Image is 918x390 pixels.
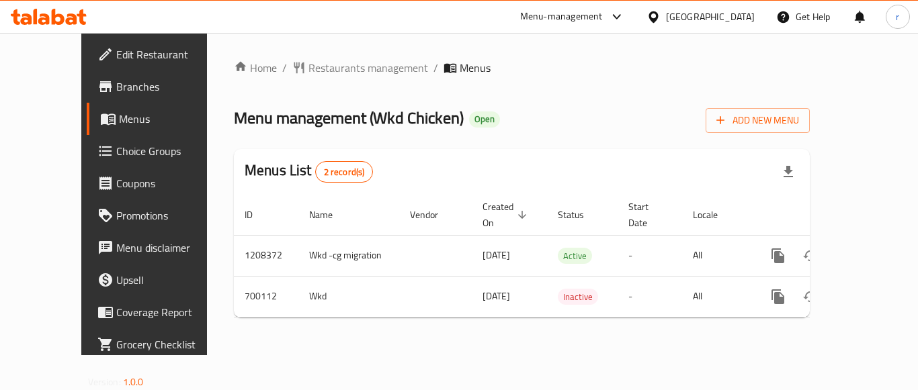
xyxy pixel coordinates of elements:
[558,248,592,264] span: Active
[558,248,592,264] div: Active
[618,235,682,276] td: -
[119,111,224,127] span: Menus
[483,246,510,264] span: [DATE]
[460,60,491,76] span: Menus
[282,60,287,76] li: /
[87,167,235,199] a: Coupons
[87,103,235,135] a: Menus
[234,60,810,76] nav: breadcrumb
[315,161,374,183] div: Total records count
[558,207,601,223] span: Status
[298,235,399,276] td: Wkd -cg migration
[666,9,755,24] div: [GEOGRAPHIC_DATA]
[298,276,399,317] td: Wkd
[87,38,235,70] a: Edit Restaurant
[234,195,902,318] table: enhanced table
[794,281,827,313] button: Change Status
[116,336,224,352] span: Grocery Checklist
[116,175,224,191] span: Coupons
[433,60,438,76] li: /
[483,199,531,231] span: Created On
[87,264,235,296] a: Upsell
[558,289,598,305] span: Inactive
[234,276,298,317] td: 700112
[316,166,373,179] span: 2 record(s)
[116,46,224,62] span: Edit Restaurant
[116,272,224,288] span: Upsell
[762,281,794,313] button: more
[794,240,827,272] button: Change Status
[116,240,224,256] span: Menu disclaimer
[245,160,373,183] h2: Menus List
[628,199,666,231] span: Start Date
[116,304,224,320] span: Coverage Report
[896,9,899,24] span: r
[116,207,224,224] span: Promotions
[706,108,810,133] button: Add New Menu
[116,143,224,159] span: Choice Groups
[87,199,235,232] a: Promotions
[772,156,804,188] div: Export file
[87,70,235,103] a: Branches
[87,296,235,328] a: Coverage Report
[751,195,902,236] th: Actions
[693,207,735,223] span: Locale
[682,235,751,276] td: All
[234,235,298,276] td: 1208372
[116,79,224,95] span: Branches
[87,328,235,360] a: Grocery Checklist
[308,60,428,76] span: Restaurants management
[558,289,598,305] div: Inactive
[469,113,500,125] span: Open
[292,60,428,76] a: Restaurants management
[234,60,277,76] a: Home
[469,111,500,128] div: Open
[234,103,464,133] span: Menu management ( Wkd Chicken )
[618,276,682,317] td: -
[309,207,350,223] span: Name
[245,207,270,223] span: ID
[483,287,510,305] span: [DATE]
[520,9,603,25] div: Menu-management
[87,135,235,167] a: Choice Groups
[410,207,456,223] span: Vendor
[682,276,751,317] td: All
[762,240,794,272] button: more
[87,232,235,264] a: Menu disclaimer
[716,112,799,129] span: Add New Menu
